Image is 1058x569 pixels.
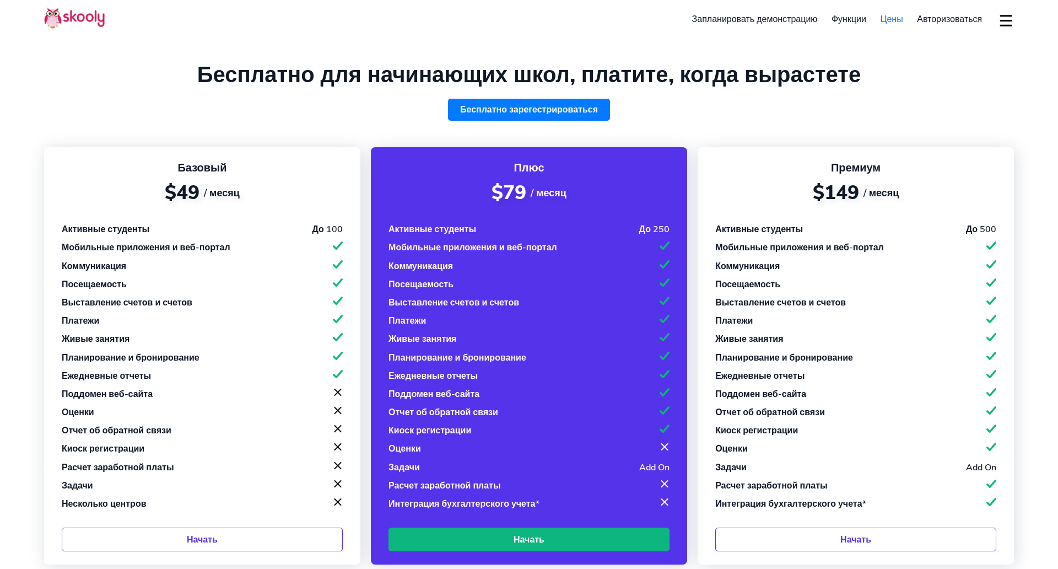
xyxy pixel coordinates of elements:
div: Интеграция бухгалтерского учета* [388,498,539,510]
div: Расчет заработной платы [388,480,501,492]
div: Расчет заработной платы [62,461,174,474]
a: Начать [715,528,996,551]
div: Оценки [62,406,94,418]
div: Коммуникация [62,260,126,272]
div: Отчет об обратной связи [715,406,825,418]
div: Базовый [62,160,343,175]
div: Киоск регистрации [388,425,471,437]
div: Поддомен веб-сайта [62,388,153,400]
div: Отчет об обратной связи [388,406,498,418]
div: Посещаемость [715,278,780,291]
div: Мобильные приложения и веб-портал [62,241,230,254]
div: Оценки [715,443,748,455]
div: Поддомен веб-сайта [715,388,806,400]
div: Ежедневные отчеты [62,370,151,382]
div: Активные студенты [62,223,149,235]
div: Посещаемость [388,278,454,291]
div: Платежи [715,315,753,327]
span: $49 [165,180,199,206]
a: Функции [824,10,873,28]
div: Живые занятия [715,333,783,345]
div: До 250 [639,223,670,235]
div: Поддомен веб-сайта [388,388,479,400]
a: Начать [62,528,343,551]
div: Киоск регистрации [715,425,798,437]
div: Ежедневные отчеты [388,370,478,382]
img: Skooly [44,7,105,29]
div: До 500 [966,223,996,235]
span: $79 [492,180,526,206]
a: Бесплатно зарегестрироваться [448,99,610,121]
div: Планирование и бронирование [62,352,199,364]
div: Несколько центров [62,498,147,510]
div: Интеграция бухгалтерского учета* [715,498,866,510]
div: Живые занятия [62,333,129,345]
a: Цены [873,10,910,28]
div: Активные студенты [388,223,476,235]
div: Мобильные приложения и веб-портал [715,241,884,254]
span: $149 [813,180,859,206]
a: Запланировать демонстрацию [685,10,824,28]
div: Коммуникация [388,260,453,272]
div: Выставление счетов и счетов [388,297,519,309]
h1: Бесплатно для начинающих школ, платите, когда вырастете [44,62,1014,88]
span: Авторизоваться [917,13,982,25]
div: Задачи [388,461,420,474]
div: Живые занятия [388,333,456,345]
span: / месяц [531,186,566,200]
div: Платежи [388,315,426,327]
a: Начать [388,528,670,551]
div: Мобильные приложения и веб-портал [388,241,557,254]
span: / месяц [204,186,240,200]
div: Выставление счетов и счетов [62,297,192,309]
span: Цены [881,13,903,25]
div: Коммуникация [715,260,780,272]
div: Add On [639,461,670,474]
div: До 100 [312,223,343,235]
div: Ежедневные отчеты [715,370,805,382]
span: / месяц [863,186,899,200]
div: Планирование и бронирование [388,352,526,364]
div: Выставление счетов и счетов [715,297,846,309]
div: Оценки [388,443,421,455]
div: Отчет об обратной связи [62,425,171,437]
div: Задачи [715,461,747,474]
button: dropdown menu [998,8,1014,33]
div: Активные студенты [715,223,803,235]
div: Посещаемость [62,278,127,291]
div: Add On [966,461,996,474]
div: Планирование и бронирование [715,352,853,364]
div: Задачи [62,480,93,492]
div: Плюс [388,160,670,175]
div: Премиум [715,160,996,175]
div: Платежи [62,315,99,327]
a: Авторизоваться [910,10,989,28]
div: Киоск регистрации [62,443,144,455]
div: Расчет заработной платы [715,480,828,492]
